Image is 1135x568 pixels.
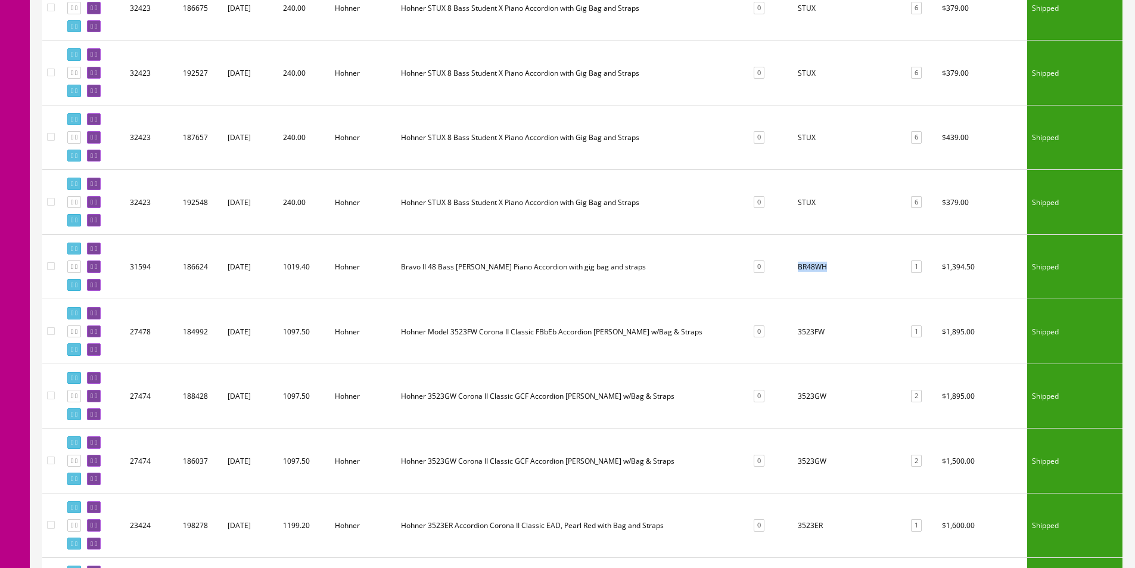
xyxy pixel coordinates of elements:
[278,170,331,235] td: 240.00
[793,429,903,493] td: 3523GW
[178,105,223,170] td: 187657
[937,299,1027,364] td: $1,895.00
[793,170,903,235] td: STUX
[178,299,223,364] td: 184992
[911,67,922,79] a: 6
[125,234,178,299] td: 31594
[278,41,331,105] td: 240.00
[278,299,331,364] td: 1097.50
[937,364,1027,429] td: $1,895.00
[223,364,278,429] td: [DATE]
[125,429,178,493] td: 27474
[1027,234,1122,299] td: Shipped
[754,325,764,338] a: 0
[793,364,903,429] td: 3523GW
[911,260,922,273] a: 1
[178,429,223,493] td: 186037
[125,170,178,235] td: 32423
[125,105,178,170] td: 32423
[278,234,331,299] td: 1019.40
[223,299,278,364] td: [DATE]
[793,234,903,299] td: BR48WH
[754,2,764,14] a: 0
[125,493,178,558] td: 23424
[396,364,747,429] td: Hohner 3523GW Corona II Classic GCF Accordion Pearl White w/Bag & Straps
[911,519,922,532] a: 1
[125,41,178,105] td: 32423
[278,493,331,558] td: 1199.20
[793,493,903,558] td: 3523ER
[1027,493,1122,558] td: Shipped
[1027,105,1122,170] td: Shipped
[937,105,1027,170] td: $439.00
[911,325,922,338] a: 1
[396,105,747,170] td: Hohner STUX 8 Bass Student X Piano Accordion with Gig Bag and Straps
[330,429,396,493] td: Hohner
[1027,299,1122,364] td: Shipped
[178,493,223,558] td: 198278
[1027,170,1122,235] td: Shipped
[330,364,396,429] td: Hohner
[754,131,764,144] a: 0
[330,170,396,235] td: Hohner
[278,429,331,493] td: 1097.50
[330,493,396,558] td: Hohner
[125,364,178,429] td: 27474
[911,390,922,402] a: 2
[223,105,278,170] td: [DATE]
[396,493,747,558] td: Hohner 3523ER Accordion Corona II Classic EAD, Pearl Red with Bag and Straps
[223,429,278,493] td: [DATE]
[223,493,278,558] td: [DATE]
[278,364,331,429] td: 1097.50
[223,41,278,105] td: [DATE]
[396,170,747,235] td: Hohner STUX 8 Bass Student X Piano Accordion with Gig Bag and Straps
[937,41,1027,105] td: $379.00
[754,67,764,79] a: 0
[754,260,764,273] a: 0
[754,519,764,532] a: 0
[754,455,764,467] a: 0
[937,170,1027,235] td: $379.00
[937,429,1027,493] td: $1,500.00
[754,196,764,209] a: 0
[178,234,223,299] td: 186624
[330,234,396,299] td: Hohner
[911,196,922,209] a: 6
[330,105,396,170] td: Hohner
[793,105,903,170] td: STUX
[911,131,922,144] a: 6
[1027,429,1122,493] td: Shipped
[125,299,178,364] td: 27478
[396,41,747,105] td: Hohner STUX 8 Bass Student X Piano Accordion with Gig Bag and Straps
[223,234,278,299] td: [DATE]
[937,234,1027,299] td: $1,394.50
[911,2,922,14] a: 6
[754,390,764,402] a: 0
[396,299,747,364] td: Hohner Model 3523FW Corona II Classic FBbEb Accordion Pearl White w/Bag & Straps
[1027,41,1122,105] td: Shipped
[223,170,278,235] td: [DATE]
[178,41,223,105] td: 192527
[396,234,747,299] td: Bravo II 48 Bass Pearl White Piano Accordion with gig bag and straps
[911,455,922,467] a: 2
[278,105,331,170] td: 240.00
[178,170,223,235] td: 192548
[330,41,396,105] td: Hohner
[396,429,747,493] td: Hohner 3523GW Corona II Classic GCF Accordion Pearl White w/Bag & Straps
[1027,364,1122,429] td: Shipped
[793,299,903,364] td: 3523FW
[330,299,396,364] td: Hohner
[178,364,223,429] td: 188428
[937,493,1027,558] td: $1,600.00
[793,41,903,105] td: STUX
